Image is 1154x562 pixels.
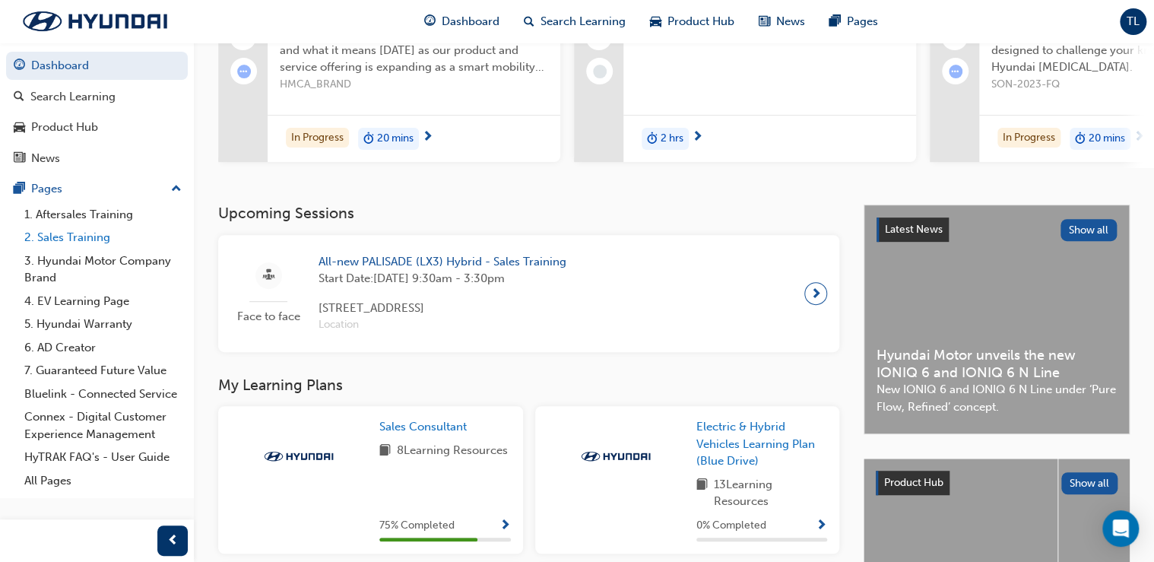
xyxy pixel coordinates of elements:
span: duration-icon [363,129,374,149]
span: search-icon [14,90,24,104]
span: prev-icon [167,532,179,551]
a: 6. AD Creator [18,336,188,360]
span: Show Progress [499,519,511,533]
span: guage-icon [14,59,25,73]
span: 8 Learning Resources [397,442,508,461]
button: DashboardSearch LearningProduct HubNews [6,49,188,175]
span: Hyundai Motor unveils the new IONIQ 6 and IONIQ 6 N Line [877,347,1117,381]
a: car-iconProduct Hub [638,6,747,37]
span: duration-icon [1075,129,1086,149]
div: In Progress [286,128,349,148]
a: Electric & Hybrid Vehicles Learning Plan (Blue Drive) [696,418,828,470]
span: 75 % Completed [379,517,455,535]
button: Show all [1061,472,1118,494]
a: Product Hub [6,113,188,141]
span: Show Progress [816,519,827,533]
span: Search Learning [541,13,626,30]
a: 7. Guaranteed Future Value [18,359,188,383]
span: Face to face [230,308,306,325]
a: search-iconSearch Learning [512,6,638,37]
span: car-icon [14,121,25,135]
span: Product Hub [884,476,943,489]
img: Trak [257,449,341,464]
a: Dashboard [6,52,188,80]
img: Trak [574,449,658,464]
span: next-icon [1133,131,1145,144]
span: sessionType_FACE_TO_FACE-icon [263,266,274,285]
a: News [6,144,188,173]
span: news-icon [14,152,25,166]
span: All-new PALISADE (LX3) Hybrid - Sales Training [319,253,566,271]
span: learningRecordVerb_ATTEMPT-icon [949,65,962,78]
span: Electric & Hybrid Vehicles Learning Plan (Blue Drive) [696,420,815,468]
span: guage-icon [424,12,436,31]
a: 2. Sales Training [18,226,188,249]
span: In this module we will explore the Hyundai brand and what it means [DATE] as our product and serv... [280,24,548,76]
img: Trak [8,5,182,37]
a: 4. EV Learning Page [18,290,188,313]
span: Sales Consultant [379,420,467,433]
a: 3. Hyundai Motor Company Brand [18,249,188,290]
span: learningRecordVerb_ATTEMPT-icon [237,65,251,78]
span: Dashboard [442,13,499,30]
a: HyTRAK FAQ's - User Guide [18,446,188,469]
a: Product HubShow all [876,471,1118,495]
button: Pages [6,175,188,203]
span: Latest News [885,223,943,236]
a: Latest NewsShow allHyundai Motor unveils the new IONIQ 6 and IONIQ 6 N LineNew IONIQ 6 and IONIQ ... [864,205,1130,434]
span: Location [319,316,566,334]
a: 1. Aftersales Training [18,203,188,227]
span: Pages [847,13,878,30]
span: 20 mins [1089,130,1125,148]
span: learningRecordVerb_NONE-icon [593,65,607,78]
a: Face to faceAll-new PALISADE (LX3) Hybrid - Sales TrainingStart Date:[DATE] 9:30am - 3:30pm[STREE... [230,247,827,340]
button: Show all [1060,219,1118,241]
a: Sales Consultant [379,418,473,436]
div: News [31,150,60,167]
a: pages-iconPages [817,6,890,37]
div: Search Learning [30,88,116,106]
div: Pages [31,180,62,198]
span: next-icon [810,283,822,304]
span: car-icon [650,12,661,31]
h3: Upcoming Sessions [218,205,839,222]
h3: My Learning Plans [218,376,839,394]
a: guage-iconDashboard [412,6,512,37]
div: Product Hub [31,119,98,136]
span: book-icon [696,476,708,510]
span: 2 hrs [661,130,683,148]
span: Start Date: [DATE] 9:30am - 3:30pm [319,270,566,287]
div: Open Intercom Messenger [1102,510,1139,547]
span: New IONIQ 6 and IONIQ 6 N Line under ‘Pure Flow, Refined’ concept. [877,381,1117,415]
span: TL [1127,13,1140,30]
a: Search Learning [6,83,188,111]
a: news-iconNews [747,6,817,37]
a: Latest NewsShow all [877,217,1117,242]
span: duration-icon [647,129,658,149]
a: All Pages [18,469,188,493]
a: Bluelink - Connected Service [18,383,188,406]
button: Show Progress [816,516,827,535]
span: [STREET_ADDRESS] [319,300,566,317]
span: pages-icon [14,183,25,196]
span: 20 mins [377,130,414,148]
span: next-icon [422,131,433,144]
span: 0 % Completed [696,517,766,535]
span: up-icon [171,179,182,199]
button: Show Progress [499,516,511,535]
span: news-icon [759,12,770,31]
div: In Progress [997,128,1060,148]
span: book-icon [379,442,391,461]
span: News [776,13,805,30]
span: next-icon [692,131,703,144]
span: HMCA_BRAND [280,76,548,94]
button: TL [1120,8,1146,35]
a: Connex - Digital Customer Experience Management [18,405,188,446]
span: search-icon [524,12,534,31]
span: pages-icon [829,12,841,31]
span: Product Hub [667,13,734,30]
a: 5. Hyundai Warranty [18,313,188,336]
span: 13 Learning Resources [714,476,828,510]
